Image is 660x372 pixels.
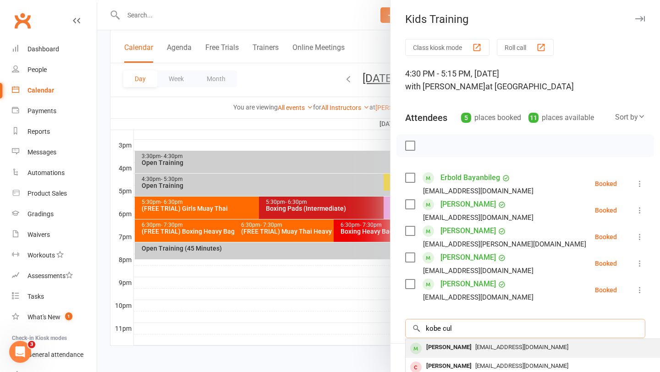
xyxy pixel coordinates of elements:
[461,111,521,124] div: places booked
[27,231,50,238] div: Waivers
[405,82,485,91] span: with [PERSON_NAME]
[9,341,31,363] iframe: Intercom live chat
[423,238,586,250] div: [EMAIL_ADDRESS][PERSON_NAME][DOMAIN_NAME]
[405,67,645,93] div: 4:30 PM - 5:15 PM, [DATE]
[27,107,56,115] div: Payments
[12,163,97,183] a: Automations
[461,113,471,123] div: 5
[423,341,475,354] div: [PERSON_NAME]
[440,277,496,291] a: [PERSON_NAME]
[405,111,447,124] div: Attendees
[423,185,533,197] div: [EMAIL_ADDRESS][DOMAIN_NAME]
[27,252,55,259] div: Workouts
[440,170,500,185] a: Erbold Bayanbileg
[615,111,645,123] div: Sort by
[12,39,97,60] a: Dashboard
[12,307,97,328] a: What's New1
[27,87,54,94] div: Calendar
[27,148,56,156] div: Messages
[423,291,533,303] div: [EMAIL_ADDRESS][DOMAIN_NAME]
[27,169,65,176] div: Automations
[410,343,422,354] div: member
[595,287,617,293] div: Booked
[440,224,496,238] a: [PERSON_NAME]
[12,121,97,142] a: Reports
[497,39,554,56] button: Roll call
[595,234,617,240] div: Booked
[390,13,660,26] div: Kids Training
[12,60,97,80] a: People
[12,266,97,286] a: Assessments
[28,341,35,348] span: 3
[65,312,72,320] span: 1
[27,190,67,197] div: Product Sales
[27,45,59,53] div: Dashboard
[423,265,533,277] div: [EMAIL_ADDRESS][DOMAIN_NAME]
[595,260,617,267] div: Booked
[27,351,83,358] div: General attendance
[12,204,97,224] a: Gradings
[12,286,97,307] a: Tasks
[475,362,568,369] span: [EMAIL_ADDRESS][DOMAIN_NAME]
[12,183,97,204] a: Product Sales
[11,9,34,32] a: Clubworx
[528,113,539,123] div: 11
[27,272,73,279] div: Assessments
[595,181,617,187] div: Booked
[27,313,60,321] div: What's New
[485,82,574,91] span: at [GEOGRAPHIC_DATA]
[423,212,533,224] div: [EMAIL_ADDRESS][DOMAIN_NAME]
[475,344,568,350] span: [EMAIL_ADDRESS][DOMAIN_NAME]
[405,39,489,56] button: Class kiosk mode
[528,111,594,124] div: places available
[12,245,97,266] a: Workouts
[12,142,97,163] a: Messages
[27,66,47,73] div: People
[440,250,496,265] a: [PERSON_NAME]
[12,224,97,245] a: Waivers
[12,80,97,101] a: Calendar
[440,197,496,212] a: [PERSON_NAME]
[27,128,50,135] div: Reports
[27,210,54,218] div: Gradings
[405,319,645,338] input: Search to add attendees
[595,207,617,213] div: Booked
[12,101,97,121] a: Payments
[27,293,44,300] div: Tasks
[12,345,97,365] a: General attendance kiosk mode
